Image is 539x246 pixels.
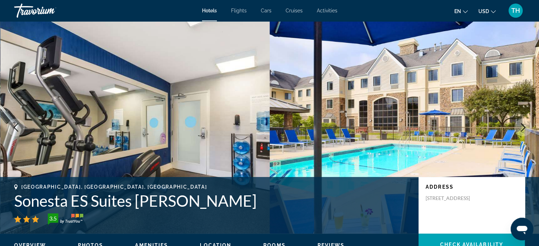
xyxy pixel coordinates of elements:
[46,214,60,223] div: 3.5
[14,191,411,210] h1: Sonesta ES Suites [PERSON_NAME]
[21,184,207,190] span: [GEOGRAPHIC_DATA], [GEOGRAPHIC_DATA], [GEOGRAPHIC_DATA]
[286,8,303,13] a: Cruises
[506,3,525,18] button: User Menu
[454,6,468,16] button: Change language
[514,119,532,136] button: Next image
[426,184,518,190] p: Address
[48,213,83,225] img: trustyou-badge-hor.svg
[202,8,217,13] a: Hotels
[7,119,25,136] button: Previous image
[511,218,533,240] iframe: Button to launch messaging window
[317,8,337,13] a: Activities
[478,8,489,14] span: USD
[231,8,247,13] a: Flights
[261,8,271,13] a: Cars
[478,6,496,16] button: Change currency
[14,1,85,20] a: Travorium
[454,8,461,14] span: en
[426,195,482,201] p: [STREET_ADDRESS]
[511,7,520,14] span: TH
